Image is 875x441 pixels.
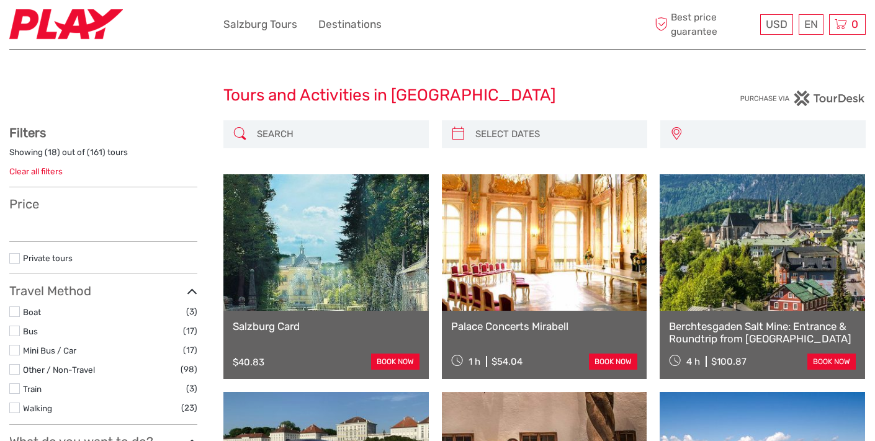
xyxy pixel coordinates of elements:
strong: Filters [9,125,46,140]
span: (17) [183,343,197,357]
img: 2467-7e1744d7-2434-4362-8842-68c566c31c52_logo_small.jpg [9,9,123,40]
span: (3) [186,381,197,396]
div: $40.83 [233,357,264,368]
span: (17) [183,324,197,338]
a: Boat [23,307,41,317]
span: (3) [186,305,197,319]
span: (98) [181,362,197,376]
a: Walking [23,403,52,413]
h3: Travel Method [9,283,197,298]
a: Destinations [318,16,382,33]
a: book now [589,354,637,370]
div: Showing ( ) out of ( ) tours [9,146,197,166]
a: Bus [23,326,38,336]
a: Other / Non-Travel [23,365,95,375]
a: Salzburg Card [233,320,420,332]
span: 1 h [469,356,480,367]
h1: Tours and Activities in [GEOGRAPHIC_DATA] [223,86,652,105]
h3: Price [9,197,197,212]
div: EN [799,14,823,35]
input: SELECT DATES [470,123,641,145]
span: 4 h [686,356,700,367]
span: (23) [181,401,197,415]
input: SEARCH [252,123,423,145]
a: Private tours [23,253,73,263]
a: Berchtesgaden Salt Mine: Entrance & Roundtrip from [GEOGRAPHIC_DATA] [669,320,856,345]
span: USD [766,18,787,30]
a: Palace Concerts Mirabell [451,320,638,332]
a: book now [371,354,420,370]
span: 0 [850,18,860,30]
img: PurchaseViaTourDesk.png [740,91,866,106]
a: Train [23,384,42,394]
span: Best price guarantee [652,11,757,38]
label: 161 [90,146,102,158]
a: Salzburg Tours [223,16,297,33]
a: book now [807,354,856,370]
div: $54.04 [491,356,523,367]
a: Clear all filters [9,166,63,176]
a: Mini Bus / Car [23,345,76,355]
div: $100.87 [711,356,747,367]
label: 18 [48,146,57,158]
